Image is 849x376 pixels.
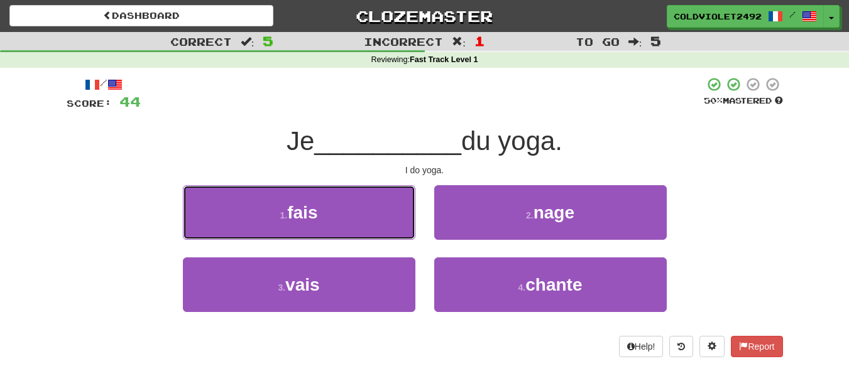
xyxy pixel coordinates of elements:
div: Mastered [704,95,783,107]
button: 1.fais [183,185,415,240]
span: To go [576,35,620,48]
button: 4.chante [434,257,667,312]
span: fais [287,203,317,222]
small: 2 . [526,210,534,220]
span: / [789,10,796,19]
div: / [67,77,141,92]
span: Score: [67,98,112,109]
span: __________ [314,126,461,156]
a: Clozemaster [292,5,556,27]
span: 5 [263,33,273,48]
span: Incorrect [364,35,443,48]
small: 4 . [518,282,526,293]
span: du yoga. [461,126,562,156]
button: Report [731,336,782,357]
div: I do yoga. [67,164,783,176]
button: 3.vais [183,257,415,312]
span: ColdViolet2492 [674,11,762,22]
button: Help! [619,336,664,357]
span: : [452,36,466,47]
strong: Fast Track Level 1 [410,55,478,64]
span: 44 [119,94,141,109]
a: ColdViolet2492 / [667,5,824,28]
span: nage [534,203,574,222]
small: 1 . [280,210,288,220]
button: Round history (alt+y) [669,336,693,357]
a: Dashboard [9,5,273,26]
span: Je [287,126,314,156]
span: 5 [650,33,661,48]
span: 50 % [704,95,723,105]
span: : [241,36,255,47]
span: chante [525,275,582,294]
button: 2.nage [434,185,667,240]
span: Correct [170,35,232,48]
span: 1 [474,33,485,48]
span: : [628,36,642,47]
span: vais [285,275,320,294]
small: 3 . [278,282,285,293]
